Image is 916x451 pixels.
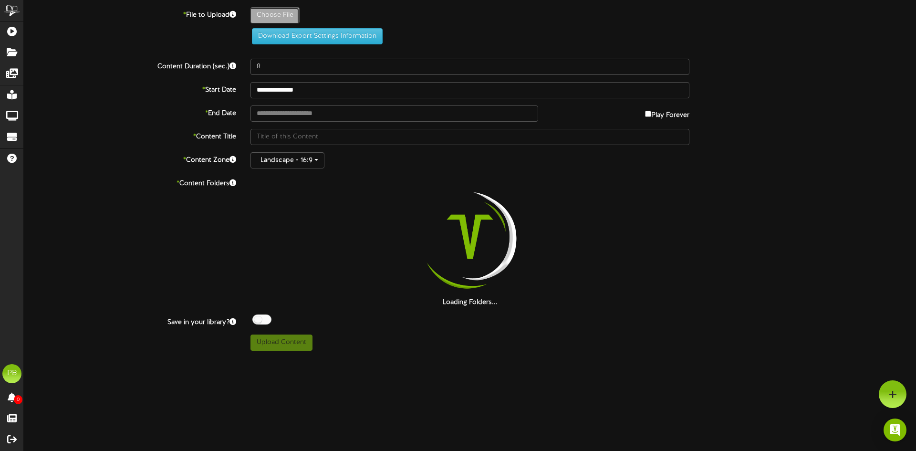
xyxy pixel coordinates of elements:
label: End Date [17,105,243,118]
label: Start Date [17,82,243,95]
label: Save in your library? [17,315,243,327]
div: PB [2,364,21,383]
strong: Loading Folders... [443,299,498,306]
button: Download Export Settings Information [252,28,383,44]
input: Title of this Content [250,129,689,145]
label: Content Title [17,129,243,142]
label: Content Duration (sec.) [17,59,243,72]
div: Open Intercom Messenger [884,419,906,441]
label: Play Forever [645,105,689,120]
button: Upload Content [250,335,312,351]
span: 0 [14,395,22,404]
button: Landscape - 16:9 [250,152,324,168]
label: Content Zone [17,152,243,165]
input: Play Forever [645,111,651,117]
img: loading-spinner-2.png [409,176,531,298]
a: Download Export Settings Information [247,32,383,40]
label: Content Folders [17,176,243,189]
label: File to Upload [17,7,243,20]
